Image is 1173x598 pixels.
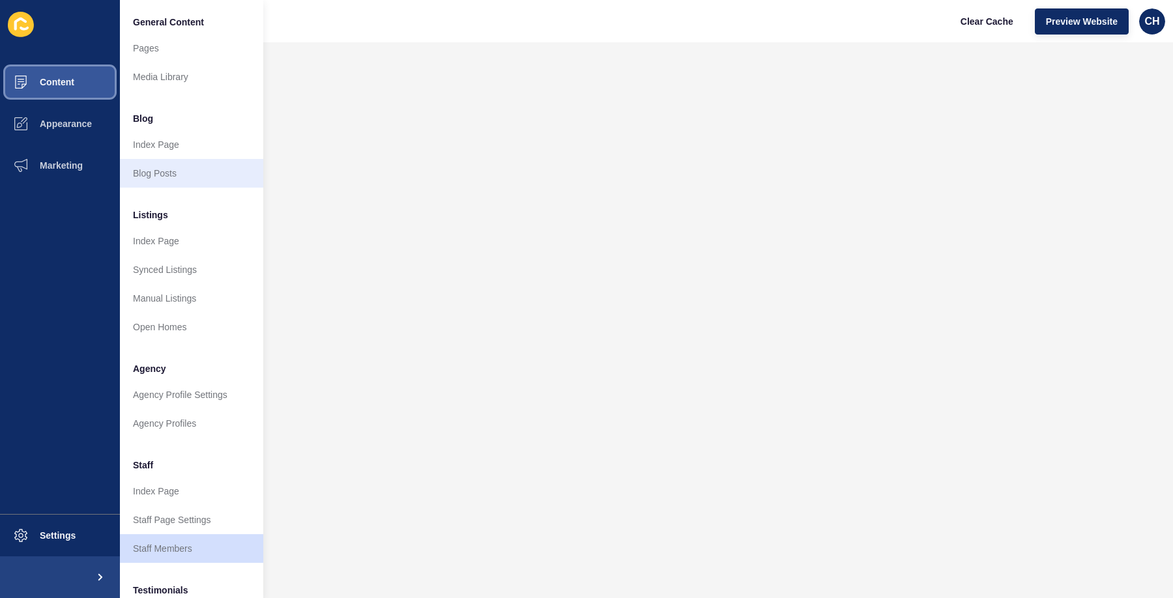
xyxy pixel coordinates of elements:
[1035,8,1129,35] button: Preview Website
[120,380,263,409] a: Agency Profile Settings
[133,208,168,221] span: Listings
[120,159,263,188] a: Blog Posts
[120,534,263,563] a: Staff Members
[120,284,263,313] a: Manual Listings
[120,227,263,255] a: Index Page
[1144,15,1159,28] span: CH
[120,505,263,534] a: Staff Page Settings
[1046,15,1118,28] span: Preview Website
[120,63,263,91] a: Media Library
[133,362,166,375] span: Agency
[120,130,263,159] a: Index Page
[949,8,1024,35] button: Clear Cache
[120,477,263,505] a: Index Page
[120,34,263,63] a: Pages
[133,459,153,472] span: Staff
[961,15,1013,28] span: Clear Cache
[133,584,188,597] span: Testimonials
[120,255,263,284] a: Synced Listings
[120,313,263,341] a: Open Homes
[133,16,204,29] span: General Content
[133,112,153,125] span: Blog
[120,409,263,438] a: Agency Profiles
